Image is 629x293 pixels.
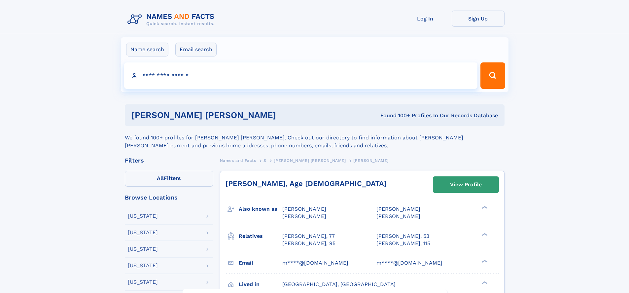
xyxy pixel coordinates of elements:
[220,156,256,165] a: Names and Facts
[125,126,505,150] div: We found 100+ profiles for [PERSON_NAME] [PERSON_NAME]. Check out our directory to find informati...
[282,213,326,219] span: [PERSON_NAME]
[282,281,396,287] span: [GEOGRAPHIC_DATA], [GEOGRAPHIC_DATA]
[450,177,482,192] div: View Profile
[125,158,213,164] div: Filters
[480,232,488,237] div: ❯
[282,233,335,240] a: [PERSON_NAME], 77
[480,62,505,89] button: Search Button
[239,231,282,242] h3: Relatives
[376,213,420,219] span: [PERSON_NAME]
[399,11,452,27] a: Log In
[157,175,164,181] span: All
[274,158,346,163] span: [PERSON_NAME] [PERSON_NAME]
[128,213,158,219] div: [US_STATE]
[126,43,168,56] label: Name search
[226,179,387,188] a: [PERSON_NAME], Age [DEMOGRAPHIC_DATA]
[480,280,488,285] div: ❯
[131,111,328,119] h1: [PERSON_NAME] [PERSON_NAME]
[353,158,389,163] span: [PERSON_NAME]
[125,11,220,28] img: Logo Names and Facts
[282,240,335,247] a: [PERSON_NAME], 95
[452,11,505,27] a: Sign Up
[263,158,266,163] span: S
[263,156,266,165] a: S
[282,206,326,212] span: [PERSON_NAME]
[376,240,430,247] a: [PERSON_NAME], 115
[376,206,420,212] span: [PERSON_NAME]
[480,205,488,210] div: ❯
[239,279,282,290] h3: Lived in
[328,112,498,119] div: Found 100+ Profiles In Our Records Database
[128,246,158,252] div: [US_STATE]
[376,233,429,240] a: [PERSON_NAME], 53
[128,263,158,268] div: [US_STATE]
[125,195,213,201] div: Browse Locations
[433,177,499,193] a: View Profile
[480,259,488,263] div: ❯
[128,279,158,285] div: [US_STATE]
[239,257,282,269] h3: Email
[124,62,478,89] input: search input
[125,171,213,187] label: Filters
[274,156,346,165] a: [PERSON_NAME] [PERSON_NAME]
[128,230,158,235] div: [US_STATE]
[239,203,282,215] h3: Also known as
[175,43,217,56] label: Email search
